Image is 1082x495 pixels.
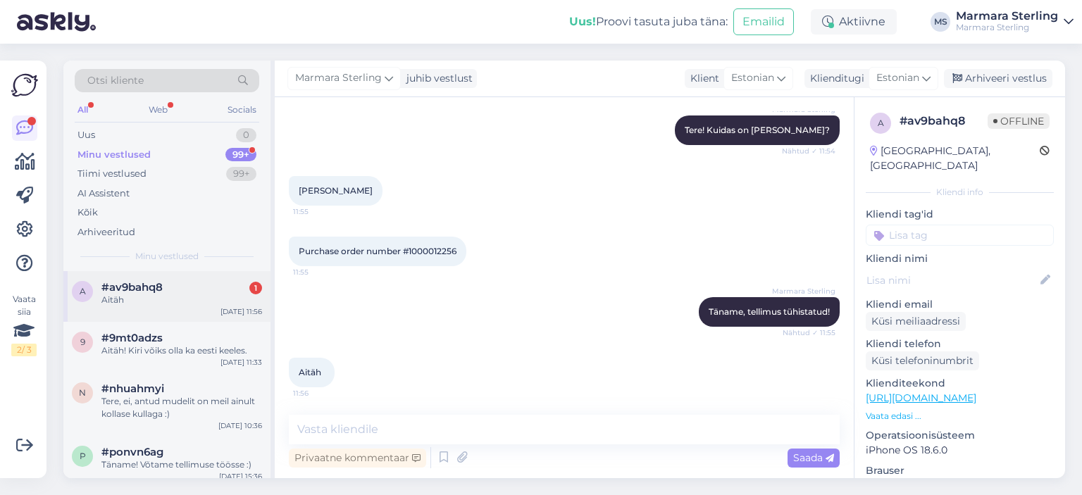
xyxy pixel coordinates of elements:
p: Kliendi telefon [866,337,1054,351]
input: Lisa nimi [866,272,1038,288]
span: Marmara Sterling [772,286,835,296]
input: Lisa tag [866,225,1054,246]
div: MS [931,12,950,32]
span: p [80,451,86,461]
p: Operatsioonisüsteem [866,428,1054,443]
div: [DATE] 11:33 [220,357,262,368]
div: Kliendi info [866,186,1054,199]
span: Saada [793,451,834,464]
div: Proovi tasuta juba täna: [569,13,728,30]
div: # av9bahq8 [900,113,988,130]
span: Täname, tellimus tühistatud! [709,306,830,317]
span: 9 [80,337,85,347]
div: Vaata siia [11,293,37,356]
a: [URL][DOMAIN_NAME] [866,391,976,404]
span: #nhuahmyi [101,382,164,395]
div: Aitäh [101,294,262,306]
div: Aktiivne [811,9,897,35]
span: Estonian [731,70,774,86]
div: [DATE] 15:36 [219,471,262,482]
span: Nähtud ✓ 11:54 [782,146,835,156]
span: Marmara Sterling [295,70,382,86]
p: Brauser [866,463,1054,478]
p: Kliendi email [866,297,1054,312]
p: Kliendi tag'id [866,207,1054,222]
div: Minu vestlused [77,148,151,162]
div: [DATE] 11:56 [220,306,262,317]
div: Klient [685,71,719,86]
span: [PERSON_NAME] [299,185,373,196]
span: Otsi kliente [87,73,144,88]
span: 11:55 [293,267,346,277]
p: Kliendi nimi [866,251,1054,266]
div: AI Assistent [77,187,130,201]
div: Klienditugi [804,71,864,86]
p: Klienditeekond [866,376,1054,391]
div: Marmara Sterling [956,22,1058,33]
div: All [75,101,91,119]
div: Uus [77,128,95,142]
div: Tiimi vestlused [77,167,147,181]
div: Küsi meiliaadressi [866,312,966,331]
span: #ponvn6ag [101,446,163,458]
div: Privaatne kommentaar [289,449,426,468]
span: #av9bahq8 [101,281,163,294]
div: juhib vestlust [401,71,473,86]
div: 2 / 3 [11,344,37,356]
div: Socials [225,101,259,119]
div: Web [146,101,170,119]
div: [GEOGRAPHIC_DATA], [GEOGRAPHIC_DATA] [870,144,1040,173]
div: Marmara Sterling [956,11,1058,22]
div: Kõik [77,206,98,220]
div: [DATE] 10:36 [218,420,262,431]
span: a [80,286,86,296]
div: Arhiveeri vestlus [944,69,1052,88]
span: Minu vestlused [135,250,199,263]
div: Küsi telefoninumbrit [866,351,979,370]
span: a [878,118,884,128]
span: Purchase order number #1000012256 [299,246,456,256]
span: #9mt0adzs [101,332,163,344]
span: n [79,387,86,398]
div: Aitäh! Kiri võiks olla ka eesti keeles. [101,344,262,357]
span: Aitäh [299,367,321,377]
a: Marmara SterlingMarmara Sterling [956,11,1074,33]
span: 11:55 [293,206,346,217]
div: 99+ [225,148,256,162]
p: iPhone OS 18.6.0 [866,443,1054,458]
div: Tere, ei, antud mudelit on meil ainult kollase kullaga :) [101,395,262,420]
div: 1 [249,282,262,294]
div: Täname! Võtame tellimuse töösse :) [101,458,262,471]
span: Tere! Kuidas on [PERSON_NAME]? [685,125,830,135]
span: Nähtud ✓ 11:55 [783,327,835,338]
div: Arhiveeritud [77,225,135,239]
img: Askly Logo [11,72,38,99]
button: Emailid [733,8,794,35]
div: 0 [236,128,256,142]
p: Vaata edasi ... [866,410,1054,422]
b: Uus! [569,15,596,28]
span: Estonian [876,70,919,86]
div: 99+ [226,167,256,181]
span: 11:56 [293,388,346,399]
span: Offline [988,113,1050,129]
